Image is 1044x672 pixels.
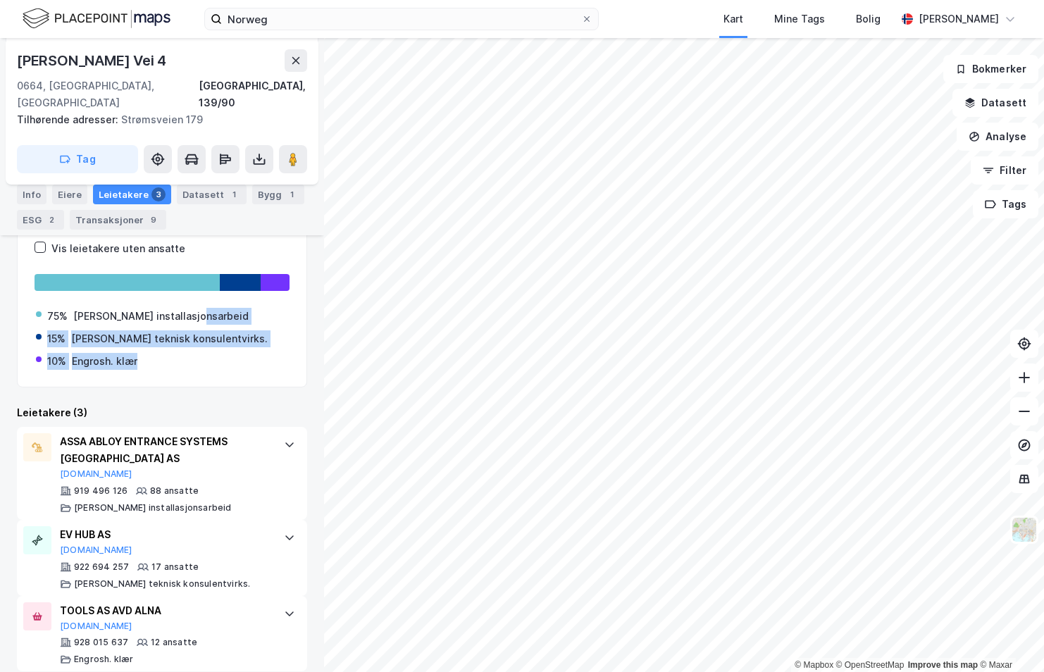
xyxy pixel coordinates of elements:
[74,654,134,665] div: Engrosh. klær
[150,485,199,497] div: 88 ansatte
[72,353,137,370] div: Engrosh. klær
[44,213,58,227] div: 2
[974,604,1044,672] iframe: Chat Widget
[974,604,1044,672] div: Kontrollprogram for chat
[151,637,197,648] div: 12 ansatte
[973,190,1038,218] button: Tags
[17,185,46,204] div: Info
[836,660,905,670] a: OpenStreetMap
[74,561,129,573] div: 922 694 257
[74,578,250,590] div: [PERSON_NAME] teknisk konsulentvirks.
[73,308,249,325] div: [PERSON_NAME] installasjonsarbeid
[151,187,166,201] div: 3
[17,210,64,230] div: ESG
[17,77,199,111] div: 0664, [GEOGRAPHIC_DATA], [GEOGRAPHIC_DATA]
[795,660,833,670] a: Mapbox
[74,485,128,497] div: 919 496 126
[17,113,121,125] span: Tilhørende adresser:
[60,433,270,467] div: ASSA ABLOY ENTRANCE SYSTEMS [GEOGRAPHIC_DATA] AS
[227,187,241,201] div: 1
[51,240,185,257] div: Vis leietakere uten ansatte
[17,49,169,72] div: [PERSON_NAME] Vei 4
[47,353,66,370] div: 10%
[222,8,581,30] input: Søk på adresse, matrikkel, gårdeiere, leietakere eller personer
[252,185,304,204] div: Bygg
[774,11,825,27] div: Mine Tags
[17,145,138,173] button: Tag
[74,637,128,648] div: 928 015 637
[93,185,171,204] div: Leietakere
[856,11,881,27] div: Bolig
[285,187,299,201] div: 1
[60,468,132,480] button: [DOMAIN_NAME]
[952,89,1038,117] button: Datasett
[943,55,1038,83] button: Bokmerker
[1011,516,1038,543] img: Z
[23,6,170,31] img: logo.f888ab2527a4732fd821a326f86c7f29.svg
[723,11,743,27] div: Kart
[70,210,166,230] div: Transaksjoner
[74,502,232,514] div: [PERSON_NAME] installasjonsarbeid
[52,185,87,204] div: Eiere
[60,526,270,543] div: EV HUB AS
[151,561,199,573] div: 17 ansatte
[60,545,132,556] button: [DOMAIN_NAME]
[47,330,66,347] div: 15%
[147,213,161,227] div: 9
[47,308,68,325] div: 75%
[199,77,308,111] div: [GEOGRAPHIC_DATA], 139/90
[17,111,296,128] div: Strømsveien 179
[908,660,978,670] a: Improve this map
[71,330,268,347] div: [PERSON_NAME] teknisk konsulentvirks.
[60,602,270,619] div: TOOLS AS AVD ALNA
[957,123,1038,151] button: Analyse
[919,11,999,27] div: [PERSON_NAME]
[177,185,247,204] div: Datasett
[17,404,307,421] div: Leietakere (3)
[60,621,132,632] button: [DOMAIN_NAME]
[971,156,1038,185] button: Filter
